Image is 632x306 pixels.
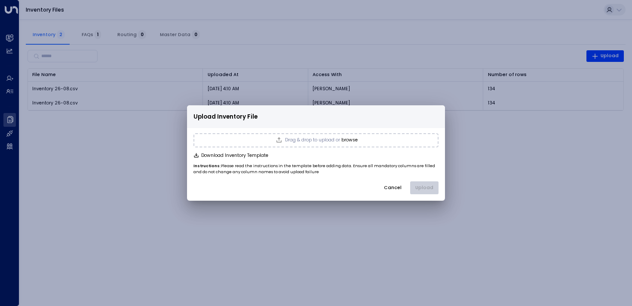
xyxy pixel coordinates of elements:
b: Instructions: [193,163,221,168]
button: Download Inventory Template [193,153,268,158]
button: browse [341,138,358,143]
button: Cancel [378,181,407,194]
p: Please read the instructions in the template before adding data. Ensure all mandatory columns are... [193,163,439,175]
span: Upload Inventory File [193,112,258,122]
span: Drag & drop to upload or [285,138,340,143]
